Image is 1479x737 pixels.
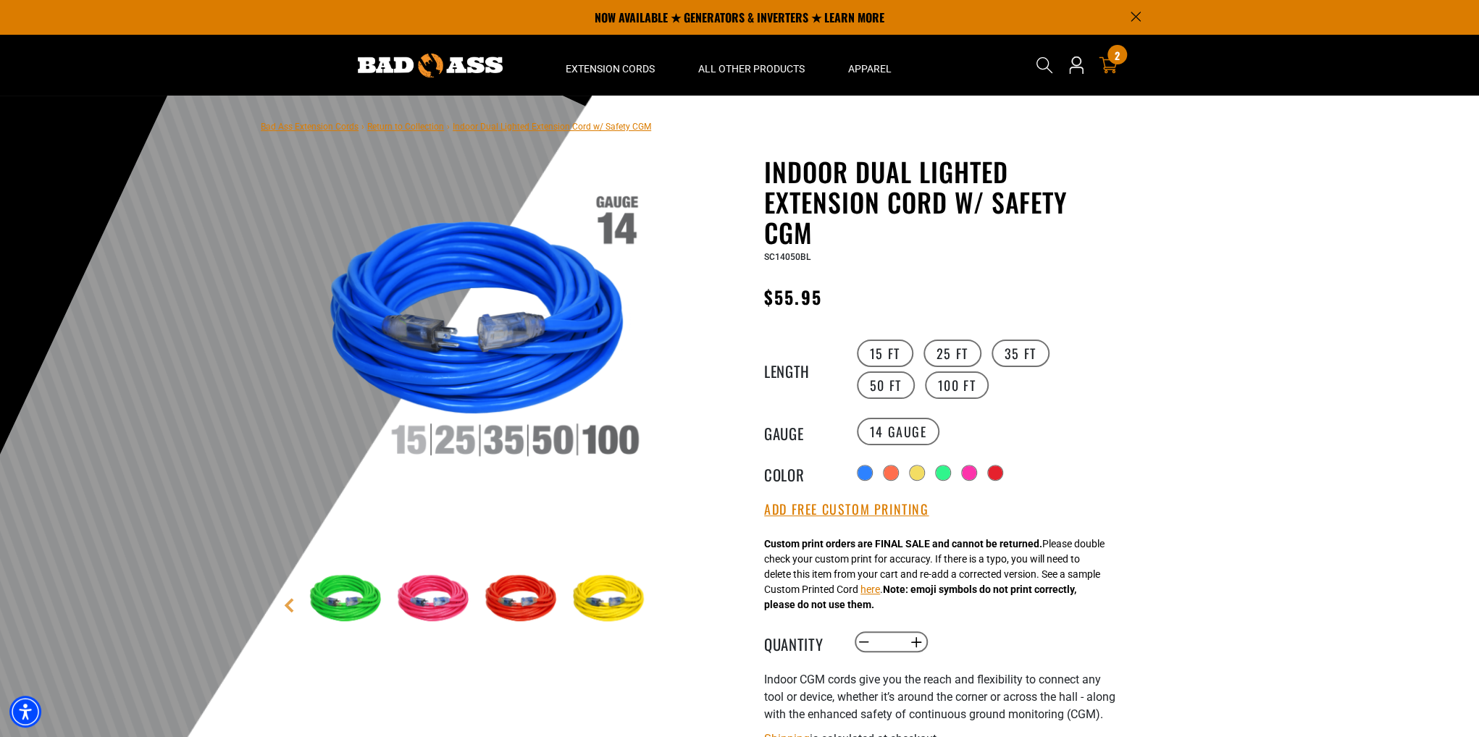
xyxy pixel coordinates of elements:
img: pink [393,557,477,641]
a: Previous [282,598,296,612]
span: Indoor Dual Lighted Extension Cord w/ Safety CGM [453,122,651,132]
span: Extension Cords [566,62,655,75]
span: › [447,122,450,132]
label: Quantity [764,633,837,652]
img: red [481,557,565,641]
a: Bad Ass Extension Cords [261,122,359,132]
span: Indoor CGM cords give you the reach and flexibility to connect any tool or device, whether it’s a... [764,673,1115,721]
a: Open this option [1065,35,1088,96]
legend: Gauge [764,422,837,441]
summary: All Other Products [676,35,826,96]
label: 25 FT [923,340,981,367]
h1: Indoor Dual Lighted Extension Cord w/ Safety CGM [764,156,1119,248]
nav: breadcrumbs [261,117,651,135]
img: green [306,557,390,641]
label: 100 FT [925,371,989,399]
label: 14 Gauge [857,418,940,445]
span: › [361,122,364,132]
strong: Custom print orders are FINAL SALE and cannot be returned. [764,538,1042,549]
label: 50 FT [857,371,915,399]
img: yellow [569,557,653,641]
label: 15 FT [857,340,913,367]
summary: Apparel [826,35,913,96]
span: SC14050BL [764,252,810,262]
a: Return to Collection [367,122,444,132]
span: Apparel [848,62,892,75]
span: 2 [1115,50,1120,61]
div: Please double check your custom print for accuracy. If there is a typo, you will need to delete t... [764,536,1105,612]
strong: Note: emoji symbols do not print correctly, please do not use them. [764,584,1076,610]
button: Add Free Custom Printing [764,502,929,518]
summary: Extension Cords [544,35,676,96]
img: Bad Ass Extension Cords [358,54,503,77]
label: 35 FT [992,340,1049,367]
legend: Length [764,360,837,379]
span: $55.95 [764,284,821,310]
summary: Search [1033,54,1056,77]
span: All Other Products [698,62,805,75]
button: here [860,582,880,597]
div: Accessibility Menu [9,696,41,728]
legend: Color [764,463,837,482]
